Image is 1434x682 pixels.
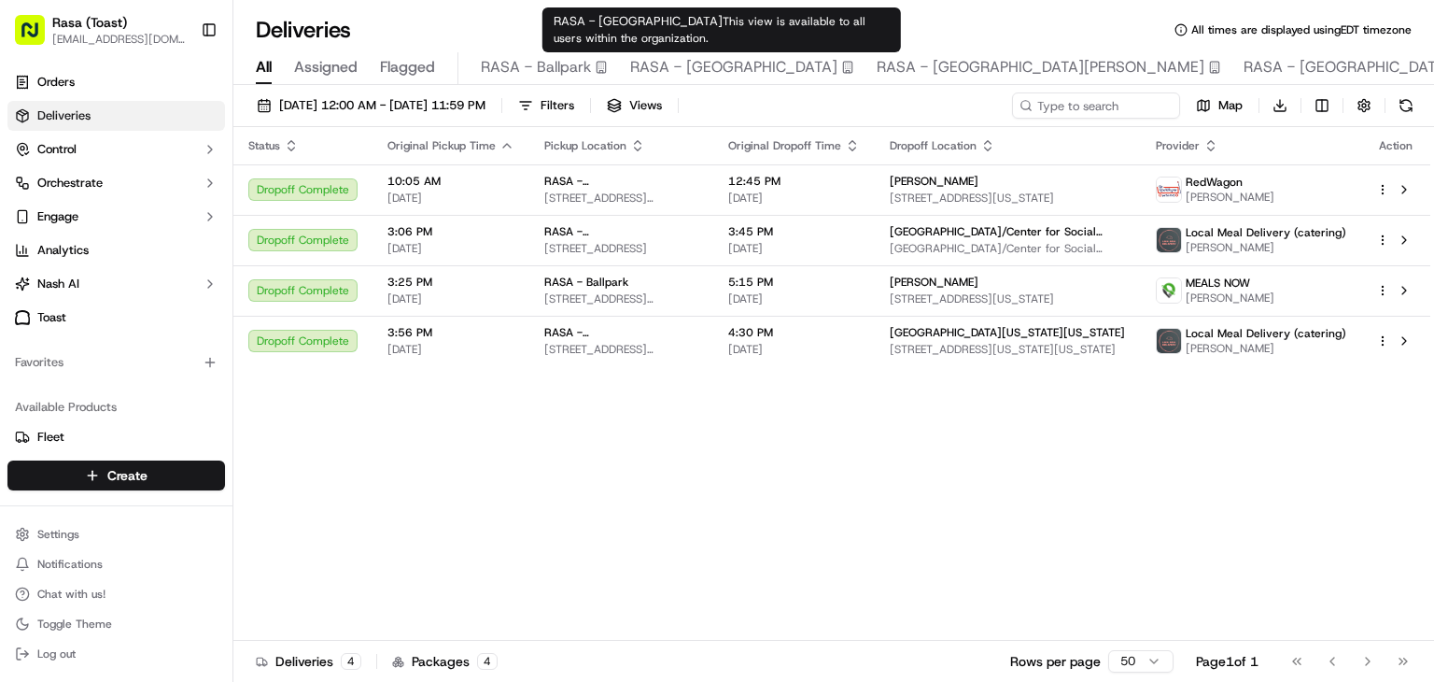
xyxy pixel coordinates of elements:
[165,339,204,354] span: [DATE]
[37,646,76,661] span: Log out
[37,141,77,158] span: Control
[542,7,901,52] div: RASA - [GEOGRAPHIC_DATA]
[37,617,112,632] span: Toggle Theme
[890,275,978,290] span: [PERSON_NAME]
[7,392,225,422] div: Available Products
[387,241,514,256] span: [DATE]
[544,275,628,290] span: RASA - Ballpark
[49,120,336,139] input: Got a question? Start typing here...
[1186,240,1346,255] span: [PERSON_NAME]
[15,429,218,446] a: Fleet
[387,291,514,306] span: [DATE]
[728,224,860,239] span: 3:45 PM
[1186,326,1346,341] span: Local Meal Delivery (catering)
[1010,652,1101,671] p: Rows per page
[150,409,307,443] a: 💻API Documentation
[380,56,435,78] span: Flagged
[37,340,52,355] img: 1736555255976-a54dd68f-1ca7-489b-9aae-adbdc363a1c4
[1186,341,1346,356] span: [PERSON_NAME]
[186,462,226,476] span: Pylon
[256,56,272,78] span: All
[37,175,103,192] span: Orchestrate
[52,13,127,32] button: Rasa (Toast)
[544,325,698,340] span: RASA - [GEOGRAPHIC_DATA][PERSON_NAME]
[7,348,225,377] div: Favorites
[7,67,225,97] a: Orders
[554,14,865,46] span: This view is available to all users within the organization.
[1157,228,1181,252] img: lmd_logo.png
[1191,22,1412,37] span: All times are displayed using EDT timezone
[1156,138,1200,153] span: Provider
[37,557,103,572] span: Notifications
[37,107,91,124] span: Deliveries
[1196,652,1258,671] div: Page 1 of 1
[155,339,162,354] span: •
[477,653,498,670] div: 4
[341,653,361,670] div: 4
[1186,175,1243,190] span: RedWagon
[248,92,494,119] button: [DATE] 12:00 AM - [DATE] 11:59 PM
[544,138,626,153] span: Pickup Location
[387,325,514,340] span: 3:56 PM
[37,429,64,446] span: Fleet
[7,303,225,333] a: Toast
[7,461,225,490] button: Create
[84,178,306,196] div: Start new chat
[7,7,193,52] button: Rasa (Toast)[EMAIL_ADDRESS][DOMAIN_NAME]
[890,325,1125,340] span: [GEOGRAPHIC_DATA][US_STATE][US_STATE]
[37,309,66,326] span: Toast
[392,652,498,671] div: Packages
[37,242,89,259] span: Analytics
[877,56,1204,78] span: RASA - [GEOGRAPHIC_DATA][PERSON_NAME]
[19,18,56,55] img: Nash
[7,521,225,547] button: Settings
[728,191,860,206] span: [DATE]
[15,310,30,324] img: Toast logo
[728,291,860,306] span: [DATE]
[7,202,225,232] button: Engage
[11,409,150,443] a: 📗Knowledge Base
[256,15,351,45] h1: Deliveries
[1186,190,1274,205] span: [PERSON_NAME]
[728,325,860,340] span: 4:30 PM
[279,97,485,114] span: [DATE] 12:00 AM - [DATE] 11:59 PM
[544,291,698,306] span: [STREET_ADDRESS][US_STATE]
[176,417,300,435] span: API Documentation
[158,419,173,433] div: 💻
[52,32,186,47] button: [EMAIL_ADDRESS][DOMAIN_NAME]
[510,92,583,119] button: Filters
[1012,92,1180,119] input: Type to search
[541,97,574,114] span: Filters
[256,652,361,671] div: Deliveries
[544,241,698,256] span: [STREET_ADDRESS]
[890,224,1126,239] span: [GEOGRAPHIC_DATA]/Center for Social Justice
[248,138,280,153] span: Status
[155,289,162,304] span: •
[387,138,496,153] span: Original Pickup Time
[107,466,148,485] span: Create
[7,135,225,164] button: Control
[7,422,225,452] button: Fleet
[1157,178,1181,202] img: time_to_eat_nevada_logo
[19,419,34,433] div: 📗
[1393,92,1419,119] button: Refresh
[317,183,340,206] button: Start new chat
[387,275,514,290] span: 3:25 PM
[1157,329,1181,353] img: lmd_logo.png
[1376,138,1415,153] div: Action
[890,174,978,189] span: [PERSON_NAME]
[890,291,1126,306] span: [STREET_ADDRESS][US_STATE]
[728,342,860,357] span: [DATE]
[37,417,143,435] span: Knowledge Base
[7,269,225,299] button: Nash AI
[19,242,125,257] div: Past conversations
[629,97,662,114] span: Views
[132,462,226,476] a: Powered byPylon
[165,289,204,304] span: [DATE]
[7,641,225,667] button: Log out
[728,138,841,153] span: Original Dropoff Time
[1186,225,1346,240] span: Local Meal Delivery (catering)
[7,168,225,198] button: Orchestrate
